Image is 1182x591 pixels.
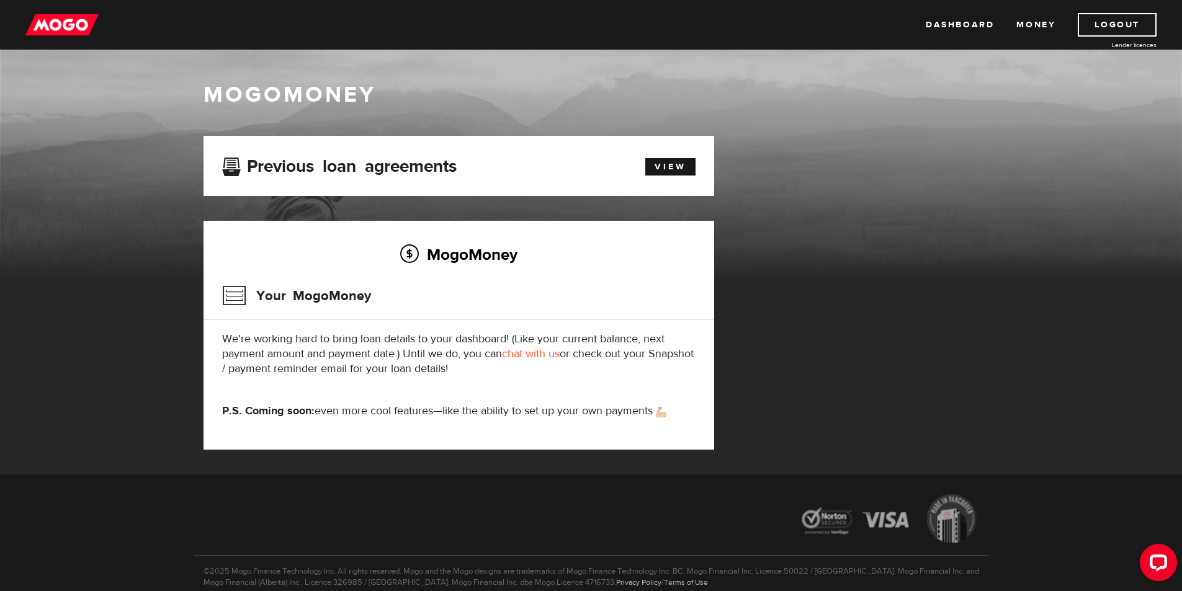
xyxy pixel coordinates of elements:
a: Privacy Policy [616,577,661,587]
img: strong arm emoji [656,407,666,417]
iframe: LiveChat chat widget [1130,539,1182,591]
h2: MogoMoney [222,241,696,267]
p: even more cool features—like the ability to set up your own payments [222,404,696,419]
p: We're working hard to bring loan details to your dashboard! (Like your current balance, next paym... [222,332,696,376]
a: chat with us [502,347,560,361]
img: mogo_logo-11ee424be714fa7cbb0f0f49df9e16ec.png [25,13,99,37]
h3: Your MogoMoney [222,280,371,312]
a: View [645,158,696,176]
h3: Previous loan agreements [222,156,457,172]
a: Logout [1078,13,1157,37]
h1: MogoMoney [204,82,979,108]
p: ©2025 Mogo Finance Technology Inc. All rights reserved. Mogo and the Mogo designs are trademarks ... [194,555,988,588]
a: Money [1016,13,1055,37]
img: legal-icons-92a2ffecb4d32d839781d1b4e4802d7b.png [790,485,988,555]
strong: P.S. Coming soon: [222,404,315,418]
a: Lender licences [1063,40,1157,50]
a: Dashboard [926,13,994,37]
a: Terms of Use [664,577,708,587]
